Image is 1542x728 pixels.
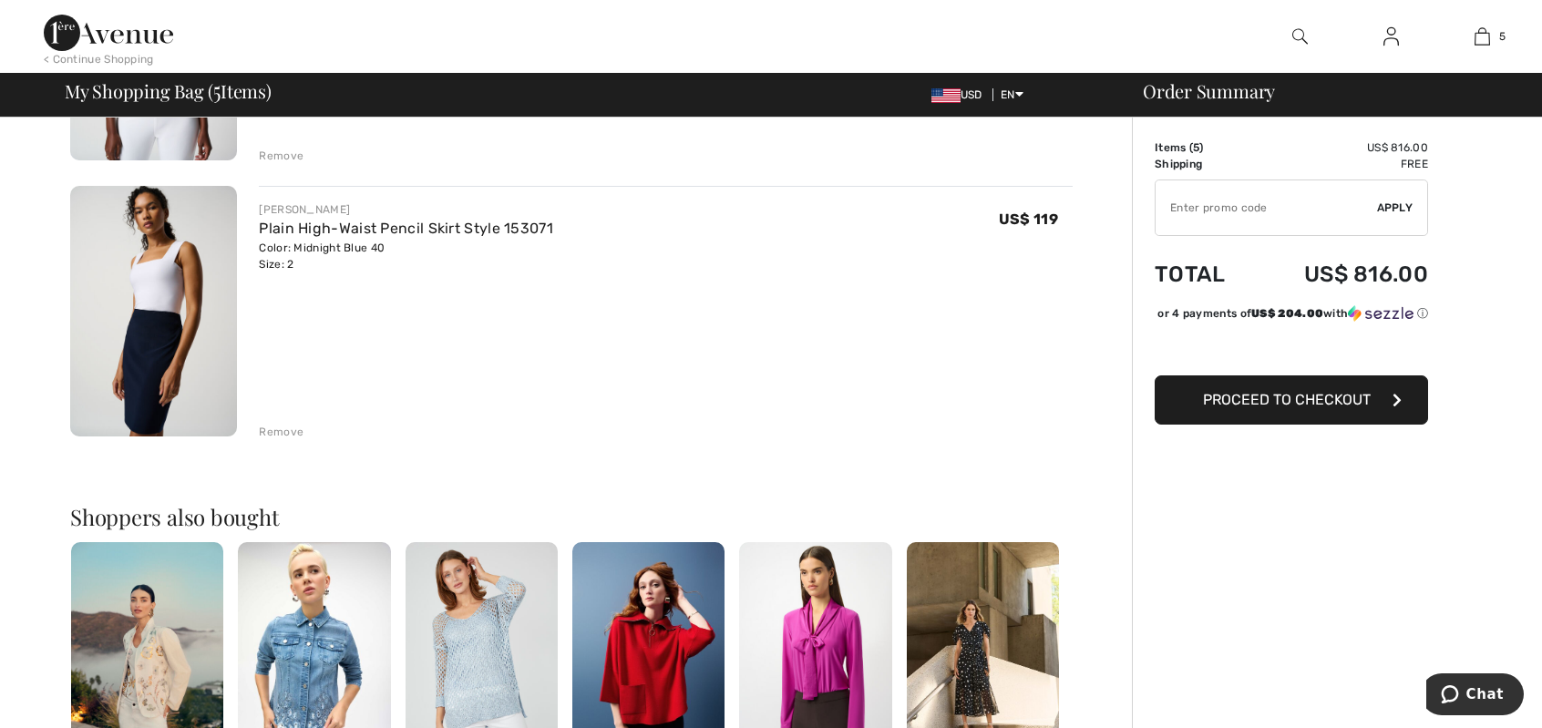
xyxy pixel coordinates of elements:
[1377,200,1413,216] span: Apply
[1369,26,1413,48] a: Sign In
[70,506,1073,528] h2: Shoppers also bought
[213,77,221,101] span: 5
[1383,26,1399,47] img: My Info
[1203,391,1371,408] span: Proceed to Checkout
[931,88,990,101] span: USD
[1254,156,1428,172] td: Free
[1475,26,1490,47] img: My Bag
[931,88,961,103] img: US Dollar
[259,424,303,440] div: Remove
[1155,328,1428,369] iframe: PayPal-paypal
[1001,88,1023,101] span: EN
[65,82,272,100] span: My Shopping Bag ( Items)
[259,201,553,218] div: [PERSON_NAME]
[1155,243,1254,305] td: Total
[1437,26,1527,47] a: 5
[259,240,553,272] div: Color: Midnight Blue 40 Size: 2
[1254,243,1428,305] td: US$ 816.00
[1254,139,1428,156] td: US$ 816.00
[1251,307,1323,320] span: US$ 204.00
[1193,141,1199,154] span: 5
[1156,180,1377,235] input: Promo code
[259,220,553,237] a: Plain High-Waist Pencil Skirt Style 153071
[44,15,173,51] img: 1ère Avenue
[1157,305,1428,322] div: or 4 payments of with
[1155,156,1254,172] td: Shipping
[44,51,154,67] div: < Continue Shopping
[1155,375,1428,425] button: Proceed to Checkout
[1121,82,1531,100] div: Order Summary
[1292,26,1308,47] img: search the website
[1348,305,1413,322] img: Sezzle
[70,186,237,436] img: Plain High-Waist Pencil Skirt Style 153071
[259,148,303,164] div: Remove
[999,210,1058,228] span: US$ 119
[1155,139,1254,156] td: Items ( )
[1426,673,1524,719] iframe: Opens a widget where you can chat to one of our agents
[1499,28,1506,45] span: 5
[1155,305,1428,328] div: or 4 payments ofUS$ 204.00withSezzle Click to learn more about Sezzle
